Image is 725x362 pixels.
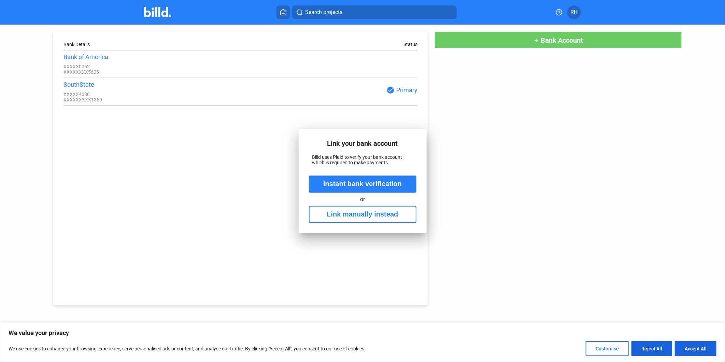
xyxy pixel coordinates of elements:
[675,341,716,356] button: Accept All
[9,345,366,353] p: We use cookies to enhance your browsing experience, serve personalised ads or content, and analys...
[327,139,398,148] div: Link your bank account
[309,176,416,193] button: Instant bank verification
[534,38,539,43] mat-icon: add
[305,8,342,16] span: Search projects
[571,8,578,16] span: RH
[63,92,240,97] div: XXXXX4030
[541,36,583,44] span: Bank Account
[309,206,416,223] button: Link manually instead
[312,154,413,165] div: Billd uses Plaid to verify your bank account which is required to make payments.
[63,81,240,88] div: SouthState
[63,69,240,75] div: XXXXXXXX5605
[63,64,240,69] div: XXXXX0052
[63,53,240,60] div: Bank of America
[63,42,240,47] div: Bank Details
[631,341,672,356] button: Reject All
[9,329,716,337] p: We value your privacy
[360,196,365,203] div: or
[63,97,240,102] div: XXXXXXXXX1369
[386,86,395,94] mat-icon: check_circle
[403,42,417,47] div: Status
[144,7,171,17] img: Billd Company Logo
[586,341,629,356] button: Customise
[241,86,417,94] div: Primary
